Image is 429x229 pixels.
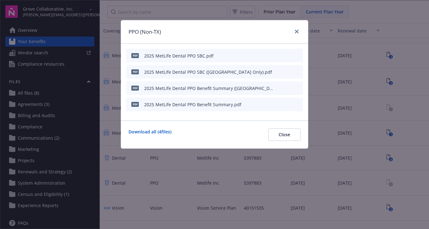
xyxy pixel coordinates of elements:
[144,85,274,92] div: 2025 MetLife Dental PPO Benefit Summary ([GEOGRAPHIC_DATA] Only).pdf
[295,52,300,59] button: preview file
[285,69,290,75] button: download file
[295,101,300,108] button: preview file
[285,52,290,59] button: download file
[131,69,139,74] span: pdf
[129,128,171,141] a: Download all ( 4 files)
[279,132,290,137] span: Close
[295,69,300,75] button: preview file
[131,86,139,90] span: pdf
[285,101,290,108] button: download file
[131,53,139,58] span: pdf
[285,85,290,92] button: download file
[144,69,272,75] div: 2025 MetLife Dental PPO SBC ([GEOGRAPHIC_DATA] Only).pdf
[131,102,139,107] span: pdf
[144,52,214,59] div: 2025 MetLife Dental PPO SBC.pdf
[293,28,300,35] a: close
[144,101,241,108] div: 2025 MetLife Dental PPO Benefit Summary.pdf
[268,128,300,141] button: Close
[295,85,300,92] button: preview file
[129,28,161,36] h1: PPO (Non-TX)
